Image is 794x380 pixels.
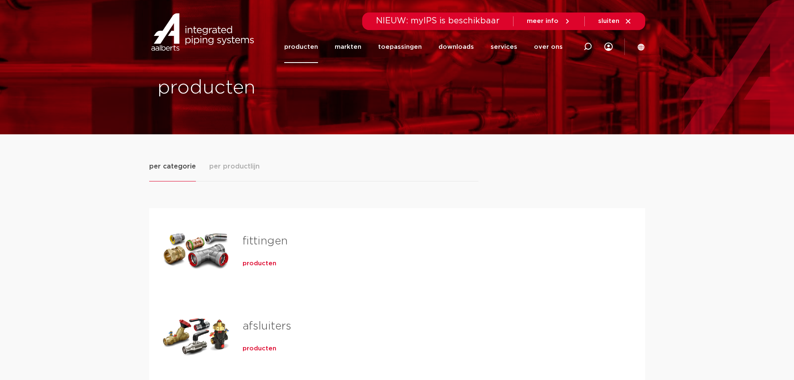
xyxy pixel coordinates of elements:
span: per productlijn [209,161,260,171]
nav: Menu [284,31,563,63]
a: markten [335,31,361,63]
a: toepassingen [378,31,422,63]
span: NIEUW: myIPS is beschikbaar [376,17,500,25]
div: my IPS [604,38,613,56]
a: fittingen [243,236,288,247]
a: sluiten [598,18,632,25]
a: producten [243,259,276,268]
a: meer info [527,18,571,25]
a: producten [243,345,276,353]
a: producten [284,31,318,63]
span: per categorie [149,161,196,171]
span: sluiten [598,18,619,24]
h1: producten [158,75,393,101]
span: meer info [527,18,559,24]
a: over ons [534,31,563,63]
a: afsluiters [243,321,291,332]
a: services [491,31,517,63]
a: downloads [438,31,474,63]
